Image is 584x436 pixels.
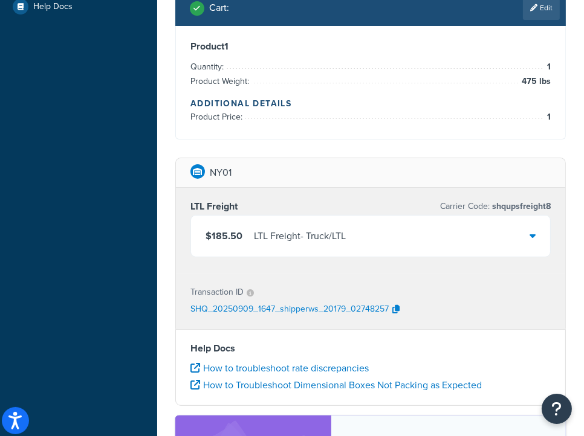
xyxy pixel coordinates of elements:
span: Help Docs [33,2,73,12]
span: 475 lbs [519,74,551,89]
span: 1 [544,110,551,124]
span: Product Price: [190,111,245,123]
h3: Product 1 [190,40,551,53]
span: 1 [544,60,551,74]
h2: Cart : [209,2,229,13]
p: NY01 [210,164,232,181]
span: Quantity: [190,60,227,73]
span: shqupsfreight8 [490,200,551,213]
h4: Additional Details [190,97,551,110]
span: $185.50 [206,229,242,243]
div: LTL Freight - Truck/LTL [254,228,346,245]
p: Transaction ID [190,284,244,301]
p: Carrier Code: [440,198,551,215]
h3: LTL Freight [190,200,238,213]
h4: Help Docs [190,341,551,356]
span: Product Weight: [190,75,252,88]
a: How to Troubleshoot Dimensional Boxes Not Packing as Expected [190,378,482,392]
a: How to troubleshoot rate discrepancies [190,361,369,375]
p: SHQ_20250909_1647_shipperws_20179_02748257 [190,301,389,319]
button: Open Resource Center [542,394,572,424]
